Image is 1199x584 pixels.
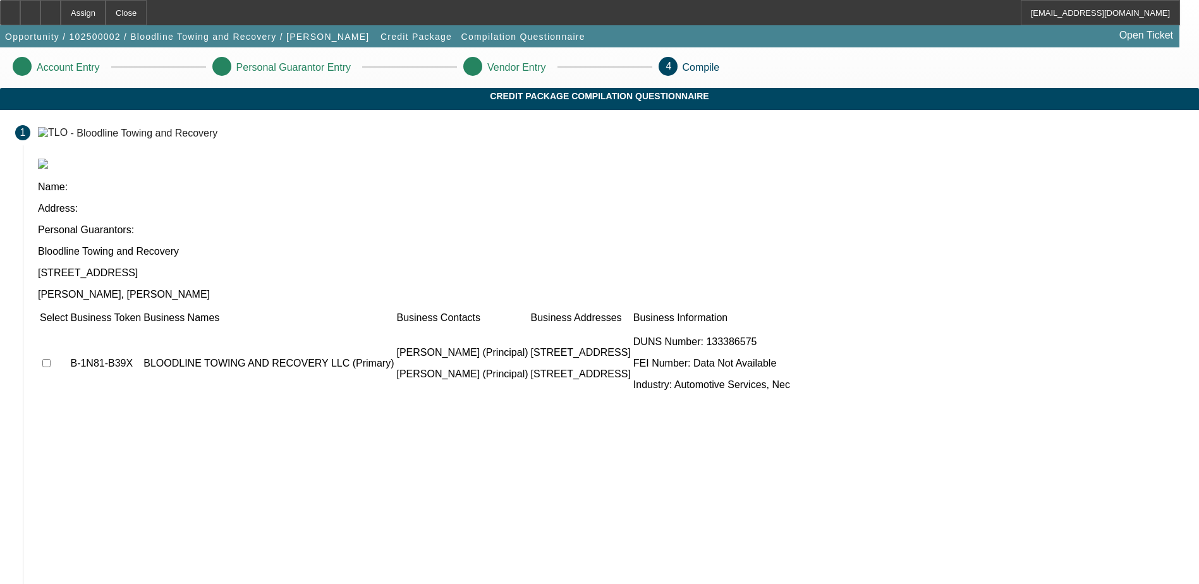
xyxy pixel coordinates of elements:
p: Bloodline Towing and Recovery [38,246,1184,257]
img: tlo.png [38,159,48,169]
td: Business Addresses [530,312,631,324]
p: [PERSON_NAME], [PERSON_NAME] [38,289,1184,300]
p: Personal Guarantors: [38,224,1184,236]
span: 4 [666,61,672,71]
span: Opportunity / 102500002 / Bloodline Towing and Recovery / [PERSON_NAME] [5,32,369,42]
p: [STREET_ADDRESS] [531,347,631,358]
p: [PERSON_NAME] (Principal) [396,368,528,380]
p: Address: [38,203,1184,214]
td: Business Names [143,312,394,324]
td: Business Token [70,312,142,324]
td: Select [39,312,68,324]
p: Name: [38,181,1184,193]
p: Industry: Automotive Services, Nec [633,379,790,391]
img: TLO [38,127,68,138]
span: Compilation Questionnaire [461,32,585,42]
td: B-1N81-B39X [70,325,142,401]
p: Compile [683,62,720,73]
td: Business Information [633,312,791,324]
p: Account Entry [37,62,100,73]
td: Business Contacts [396,312,528,324]
p: [STREET_ADDRESS] [38,267,1184,279]
p: DUNS Number: 133386575 [633,336,790,348]
p: Vendor Entry [487,62,546,73]
span: Credit Package [380,32,452,42]
p: Personal Guarantor Entry [236,62,351,73]
p: BLOODLINE TOWING AND RECOVERY LLC (Primary) [143,358,394,369]
span: 1 [20,127,26,138]
p: FEI Number: Data Not Available [633,358,790,369]
button: Compilation Questionnaire [458,25,588,48]
p: [PERSON_NAME] (Principal) [396,347,528,358]
a: Open Ticket [1114,25,1178,46]
div: - Bloodline Towing and Recovery [71,127,218,138]
span: Credit Package Compilation Questionnaire [9,91,1190,101]
button: Credit Package [377,25,455,48]
p: [STREET_ADDRESS] [531,368,631,380]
